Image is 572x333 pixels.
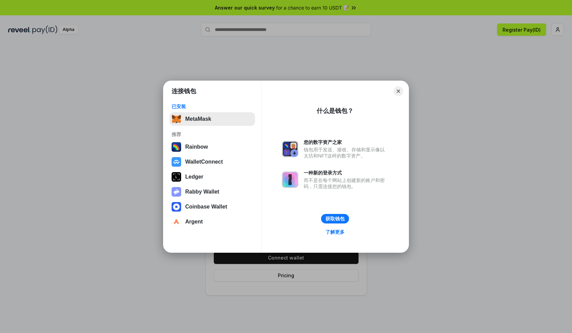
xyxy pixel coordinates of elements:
[321,228,349,236] a: 了解更多
[172,87,196,95] h1: 连接钱包
[317,107,353,115] div: 什么是钱包？
[172,131,253,137] div: 推荐
[185,159,223,165] div: WalletConnect
[170,215,255,229] button: Argent
[304,170,388,176] div: 一种新的登录方式
[282,141,298,157] img: svg+xml,%3Csvg%20xmlns%3D%22http%3A%2F%2Fwww.w3.org%2F2000%2Fsvg%22%20fill%3D%22none%22%20viewBox...
[304,139,388,145] div: 您的数字资产之家
[304,177,388,189] div: 而不是在每个网站上创建新的账户和密码，只需连接您的钱包。
[172,114,181,124] img: svg+xml,%3Csvg%20fill%3D%22none%22%20height%3D%2233%22%20viewBox%3D%220%200%2035%2033%22%20width%...
[170,155,255,169] button: WalletConnect
[172,157,181,167] img: svg+xml,%3Csvg%20width%3D%2228%22%20height%3D%2228%22%20viewBox%3D%220%200%2028%2028%22%20fill%3D...
[170,112,255,126] button: MetaMask
[172,103,253,110] div: 已安装
[185,144,208,150] div: Rainbow
[172,142,181,152] img: svg+xml,%3Csvg%20width%3D%22120%22%20height%3D%22120%22%20viewBox%3D%220%200%20120%20120%22%20fil...
[394,86,403,96] button: Close
[282,171,298,188] img: svg+xml,%3Csvg%20xmlns%3D%22http%3A%2F%2Fwww.w3.org%2F2000%2Fsvg%22%20fill%3D%22none%22%20viewBox...
[172,217,181,227] img: svg+xml,%3Csvg%20width%3D%2228%22%20height%3D%2228%22%20viewBox%3D%220%200%2028%2028%22%20fill%3D...
[185,189,219,195] div: Rabby Wallet
[185,204,227,210] div: Coinbase Wallet
[170,170,255,184] button: Ledger
[185,174,203,180] div: Ledger
[172,187,181,197] img: svg+xml,%3Csvg%20xmlns%3D%22http%3A%2F%2Fwww.w3.org%2F2000%2Fsvg%22%20fill%3D%22none%22%20viewBox...
[185,116,211,122] div: MetaMask
[170,140,255,154] button: Rainbow
[325,229,345,235] div: 了解更多
[321,214,349,223] button: 获取钱包
[170,185,255,199] button: Rabby Wallet
[172,202,181,212] img: svg+xml,%3Csvg%20width%3D%2228%22%20height%3D%2228%22%20viewBox%3D%220%200%2028%2028%22%20fill%3D...
[170,200,255,214] button: Coinbase Wallet
[304,147,388,159] div: 钱包用于发送、接收、存储和显示像以太坊和NFT这样的数字资产。
[325,216,345,222] div: 获取钱包
[185,219,203,225] div: Argent
[172,172,181,182] img: svg+xml,%3Csvg%20xmlns%3D%22http%3A%2F%2Fwww.w3.org%2F2000%2Fsvg%22%20width%3D%2228%22%20height%3...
